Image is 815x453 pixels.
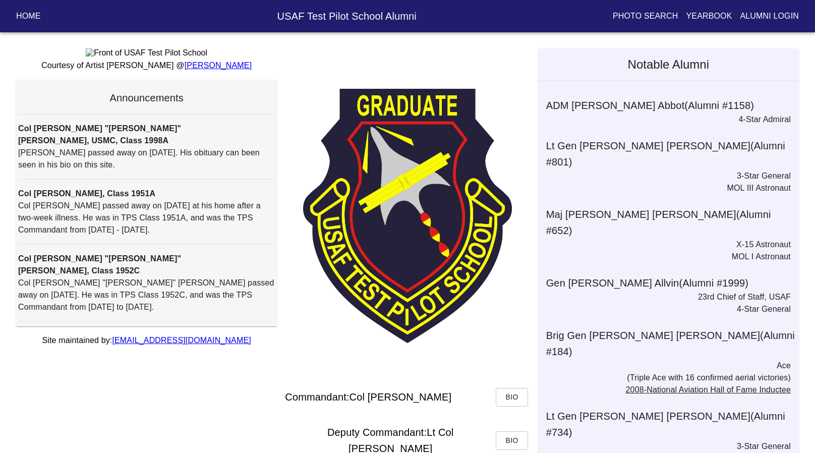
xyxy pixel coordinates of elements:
p: Col [PERSON_NAME] passed away on [DATE] at his home after a two-week illness. He was in TPS Class... [18,200,275,236]
p: Home [16,10,41,22]
strong: Col [PERSON_NAME] "[PERSON_NAME]" [PERSON_NAME], USMC, Class 1998A [18,124,181,145]
button: Bio [496,388,528,407]
p: X-15 Astronaut [538,239,791,251]
p: 4-Star General [538,303,791,315]
img: Front of USAF Test Pilot School [86,48,207,58]
h6: USAF Test Pilot School Alumni [118,8,576,24]
p: Courtesy of Artist [PERSON_NAME] @ [16,60,277,72]
p: 3-Star General [538,440,791,452]
h6: Lt Gen [PERSON_NAME] [PERSON_NAME] (Alumni # 801 ) [546,138,799,170]
h6: Maj [PERSON_NAME] [PERSON_NAME] (Alumni # 652 ) [546,206,799,239]
p: (Triple Ace with 16 confirmed aerial victories) [538,372,791,384]
a: [EMAIL_ADDRESS][DOMAIN_NAME] [112,336,251,345]
button: Bio [496,431,528,450]
strong: Col [PERSON_NAME], Class 1951A [18,189,155,198]
button: Yearbook [682,7,736,25]
span: Bio [504,434,520,447]
h6: Commandant: Col [PERSON_NAME] [285,389,451,405]
p: Site maintained by: [16,334,277,347]
h6: Gen [PERSON_NAME] Allvin (Alumni # 1999 ) [546,275,799,291]
h6: Lt Gen [PERSON_NAME] [PERSON_NAME] (Alumni # 734 ) [546,408,799,440]
h6: Brig Gen [PERSON_NAME] [PERSON_NAME] (Alumni # 184 ) [546,327,799,360]
a: 2008-National Aviation Hall of Fame Inductee [626,385,791,394]
p: Col [PERSON_NAME] "[PERSON_NAME]" [PERSON_NAME] passed away on [DATE]. He was in TPS Class 1952C,... [18,277,275,313]
span: Bio [504,391,520,404]
p: 4-Star Admiral [538,114,791,126]
p: Photo Search [613,10,678,22]
p: 3-Star General [538,170,791,182]
img: TPS Patch [303,89,512,343]
p: Ace [538,360,791,372]
h6: ADM [PERSON_NAME] Abbot (Alumni # 1158 ) [546,97,799,114]
strong: Col [PERSON_NAME] "[PERSON_NAME]" [PERSON_NAME], Class 1952C [18,254,181,275]
p: [PERSON_NAME] passed away on [DATE]. His obituary can been seen in his bio on this site. [18,147,275,171]
p: MOL I Astronaut [538,251,791,263]
p: Yearbook [686,10,732,22]
button: Home [12,7,45,25]
a: [PERSON_NAME] [185,61,252,70]
h5: Notable Alumni [538,48,799,81]
h6: Announcements [18,90,275,106]
button: Photo Search [609,7,682,25]
button: Alumni Login [736,7,803,25]
p: MOL III Astronaut [538,182,791,194]
p: Alumni Login [740,10,799,22]
p: 23rd Chief of Staff, USAF [538,291,791,303]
